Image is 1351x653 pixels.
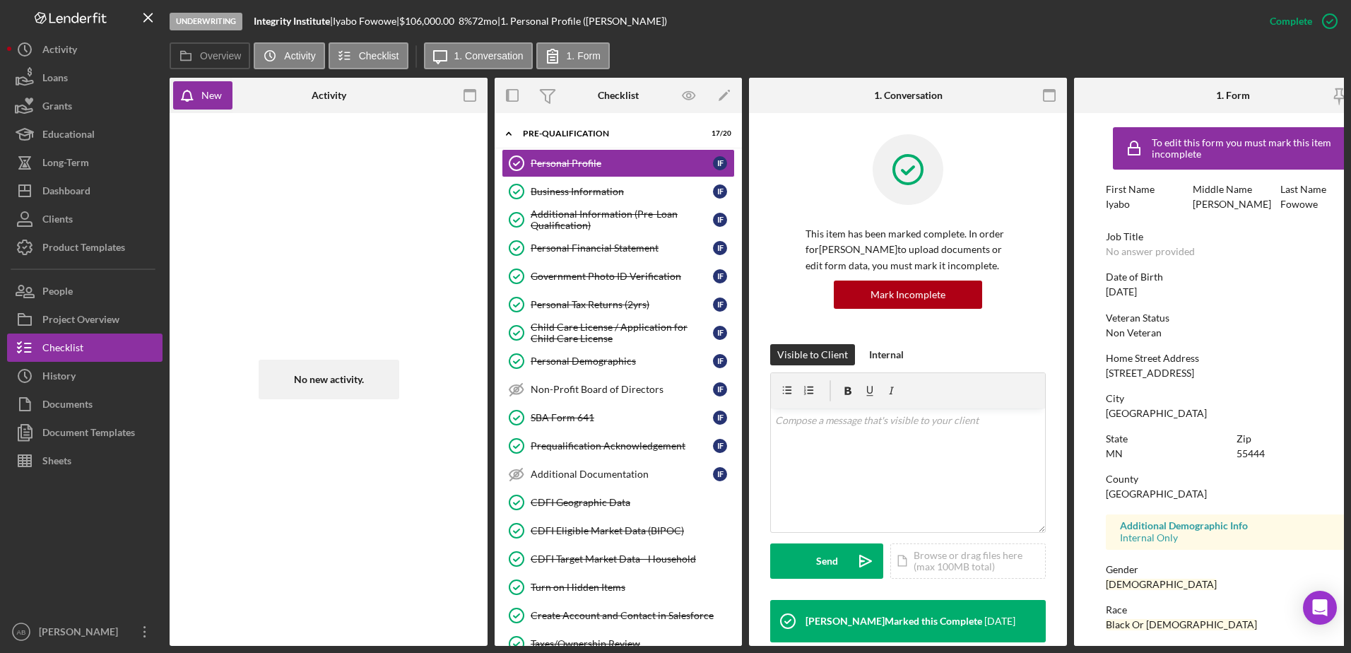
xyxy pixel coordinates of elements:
[502,517,735,545] a: CDFI Eligible Market Data (BIPOC)
[816,543,838,579] div: Send
[7,447,163,475] a: Sheets
[502,177,735,206] a: Business InformationIF
[42,120,95,152] div: Educational
[7,334,163,362] button: Checklist
[502,404,735,432] a: SBA Form 641IF
[502,375,735,404] a: Non-Profit Board of DirectorsIF
[531,412,713,423] div: SBA Form 641
[713,184,727,199] div: I F
[254,15,330,27] b: Integrity Institute
[7,277,163,305] button: People
[497,16,667,27] div: | 1. Personal Profile ([PERSON_NAME])
[42,305,119,337] div: Project Overview
[1120,520,1346,531] div: Additional Demographic Info
[806,616,982,627] div: [PERSON_NAME] Marked this Complete
[173,81,232,110] button: New
[1152,137,1350,160] div: To edit this form you must mark this item incomplete
[200,50,241,61] label: Overview
[567,50,601,61] label: 1. Form
[1106,619,1257,630] div: Black Or [DEMOGRAPHIC_DATA]
[984,616,1015,627] time: 2025-08-02 14:47
[531,158,713,169] div: Personal Profile
[42,390,93,422] div: Documents
[42,35,77,67] div: Activity
[254,42,324,69] button: Activity
[531,322,713,344] div: Child Care License / Application for Child Care License
[359,50,399,61] label: Checklist
[7,305,163,334] button: Project Overview
[713,213,727,227] div: I F
[7,92,163,120] a: Grants
[502,573,735,601] a: Turn on Hidden Items
[1106,448,1123,459] div: MN
[254,16,333,27] div: |
[713,382,727,396] div: I F
[1106,246,1195,257] div: No answer provided
[531,271,713,282] div: Government Photo ID Verification
[7,120,163,148] button: Educational
[42,177,90,208] div: Dashboard
[777,344,848,365] div: Visible to Client
[862,344,911,365] button: Internal
[523,129,696,138] div: Pre-Qualification
[424,42,533,69] button: 1. Conversation
[770,344,855,365] button: Visible to Client
[42,418,135,450] div: Document Templates
[42,92,72,124] div: Grants
[7,418,163,447] a: Document Templates
[312,90,346,101] div: Activity
[869,344,904,365] div: Internal
[502,545,735,573] a: CDFI Target Market Data - Household
[1237,448,1265,459] div: 55444
[531,497,734,508] div: CDFI Geographic Data
[502,149,735,177] a: Personal ProfileIF
[871,281,945,309] div: Mark Incomplete
[1106,488,1207,500] div: [GEOGRAPHIC_DATA]
[713,241,727,255] div: I F
[7,177,163,205] a: Dashboard
[713,298,727,312] div: I F
[531,638,734,649] div: Taxes/Ownership Review
[531,525,734,536] div: CDFI Eligible Market Data (BIPOC)
[502,460,735,488] a: Additional DocumentationIF
[531,355,713,367] div: Personal Demographics
[42,362,76,394] div: History
[42,148,89,180] div: Long-Term
[531,299,713,310] div: Personal Tax Returns (2yrs)
[713,439,727,453] div: I F
[42,233,125,265] div: Product Templates
[7,390,163,418] button: Documents
[531,186,713,197] div: Business Information
[1280,199,1318,210] div: Fowowe
[7,233,163,261] button: Product Templates
[1106,367,1194,379] div: [STREET_ADDRESS]
[531,208,713,231] div: Additional Information (Pre-Loan Qualification)
[770,543,883,579] button: Send
[7,205,163,233] button: Clients
[42,205,73,237] div: Clients
[1106,286,1137,298] div: [DATE]
[170,42,250,69] button: Overview
[531,440,713,452] div: Prequalification Acknowledgement
[536,42,610,69] button: 1. Form
[7,148,163,177] button: Long-Term
[1216,90,1250,101] div: 1. Form
[7,64,163,92] a: Loans
[531,553,734,565] div: CDFI Target Market Data - Household
[1256,7,1344,35] button: Complete
[1106,408,1207,419] div: [GEOGRAPHIC_DATA]
[259,360,399,399] div: No new activity.
[1106,184,1186,195] div: First Name
[713,326,727,340] div: I F
[706,129,731,138] div: 17 / 20
[502,347,735,375] a: Personal DemographicsIF
[598,90,639,101] div: Checklist
[284,50,315,61] label: Activity
[874,90,943,101] div: 1. Conversation
[713,467,727,481] div: I F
